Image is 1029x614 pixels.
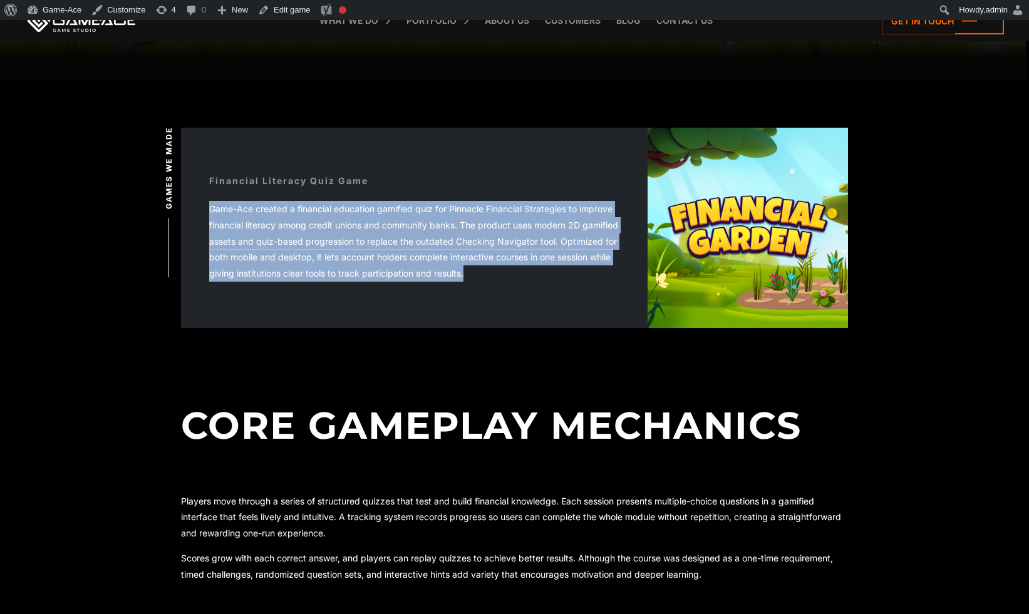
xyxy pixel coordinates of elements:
a: Get in touch [882,8,1004,34]
div: Focus keyphrase not set [339,6,346,14]
h2: Core Gameplay Mechanics [181,350,848,479]
span: admin [986,5,1008,14]
p: Players move through a series of structured quizzes that test and build financial knowledge. Each... [181,493,848,541]
div: Game-Ace created a financial education gamified quiz for Pinnacle Financial Strategies to improve... [209,201,619,281]
span: Games we made [163,126,175,208]
p: Scores grow with each correct answer, and players can replay quizzes to achieve better results. A... [181,550,848,582]
img: My financial garden logo [648,128,848,328]
div: Financial Literacy Quiz Game [209,174,368,187]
